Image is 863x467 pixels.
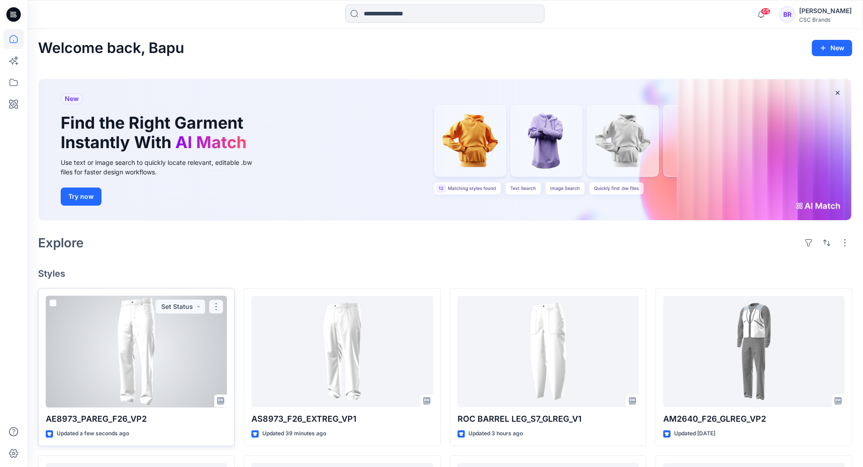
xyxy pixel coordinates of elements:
[61,188,101,206] button: Try now
[175,132,246,152] span: AI Match
[458,413,639,425] p: ROC BARREL LEG_S7_GLREG_V1
[779,6,796,23] div: BR
[57,429,129,438] p: Updated a few seconds ago
[38,40,184,57] h2: Welcome back, Bapu
[761,8,771,15] span: 65
[251,296,433,408] a: AS8973_F26_EXTREG_VP1
[468,429,523,438] p: Updated 3 hours ago
[38,236,84,250] h2: Explore
[663,296,844,408] a: AM2640_F26_GLREG_VP2
[251,413,433,425] p: AS8973_F26_EXTREG_VP1
[663,413,844,425] p: AM2640_F26_GLREG_VP2
[61,158,265,177] div: Use text or image search to quickly locate relevant, editable .bw files for faster design workflows.
[674,429,715,438] p: Updated [DATE]
[262,429,326,438] p: Updated 39 minutes ago
[458,296,639,408] a: ROC BARREL LEG_S7_GLREG_V1
[61,113,251,152] h1: Find the Right Garment Instantly With
[65,93,79,104] span: New
[799,5,852,16] div: [PERSON_NAME]
[46,413,227,425] p: AE8973_PAREG_F26_VP2
[799,16,852,23] div: CSC Brands
[38,268,852,279] h4: Styles
[46,296,227,408] a: AE8973_PAREG_F26_VP2
[812,40,852,56] button: New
